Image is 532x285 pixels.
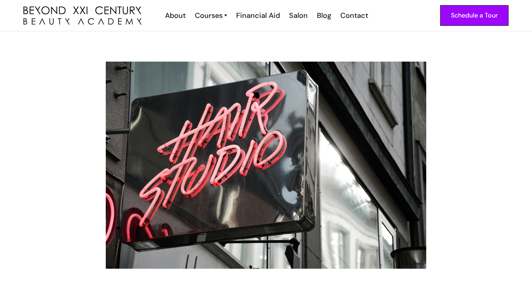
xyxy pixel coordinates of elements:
img: beyond 21st century beauty academy logo [23,6,142,25]
a: Contact [335,10,372,21]
div: About [165,10,186,21]
a: home [23,6,142,25]
div: Schedule a Tour [451,10,498,21]
a: Courses [195,10,227,21]
a: Schedule a Tour [440,5,509,26]
a: Salon [284,10,312,21]
div: Courses [195,10,223,21]
img: hair studio sign [106,62,426,269]
div: Salon [289,10,308,21]
div: Contact [340,10,368,21]
div: Blog [317,10,331,21]
a: About [160,10,190,21]
a: Blog [312,10,335,21]
a: Financial Aid [231,10,284,21]
div: Financial Aid [236,10,280,21]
